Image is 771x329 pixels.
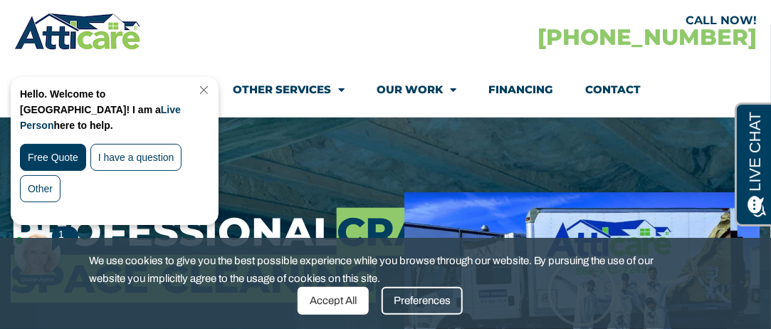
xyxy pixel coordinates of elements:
div: CALL NOW! [386,15,757,26]
div: Free Quote [13,70,79,98]
b: Hello. Welcome to [GEOGRAPHIC_DATA]! I am a here to help. [13,15,174,58]
iframe: Chat Invitation [7,73,235,286]
a: Other Services [233,73,345,106]
div: Online Agent [11,202,51,211]
div: Other [13,102,53,129]
a: Contact [585,73,641,106]
h3: Professional [11,209,383,303]
a: Close Chat [186,11,205,22]
span: We use cookies to give you the best possible experience while you browse through our website. By ... [89,252,671,287]
div: Preferences [382,287,463,315]
div: Accept All [298,287,369,315]
span: 1 [51,155,57,167]
font: Live Person [13,31,174,58]
a: Our Work [377,73,456,106]
span: Opens a chat window [35,11,115,29]
nav: Menu [25,73,746,106]
a: Financing [488,73,553,106]
div: I have a question [83,70,175,98]
div: Need help? Chat with us now! [7,157,53,203]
